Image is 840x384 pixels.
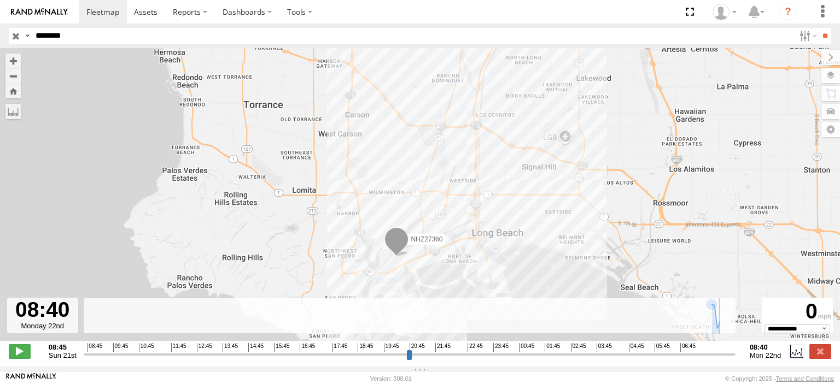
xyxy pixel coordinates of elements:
[332,343,347,352] span: 17:45
[655,343,670,352] span: 05:45
[11,8,68,16] img: rand-logo.svg
[49,343,77,351] strong: 08:45
[139,343,154,352] span: 10:45
[435,343,451,352] span: 21:45
[809,344,831,358] label: Close
[709,4,740,20] div: Zulema McIntosch
[545,343,560,352] span: 01:45
[597,343,612,352] span: 03:45
[750,343,781,351] strong: 08:40
[725,375,834,382] div: © Copyright 2025 -
[248,343,264,352] span: 14:45
[411,235,442,243] span: NHZ27360
[763,299,831,324] div: 0
[776,375,834,382] a: Terms and Conditions
[5,54,21,68] button: Zoom in
[87,343,102,352] span: 08:45
[384,343,399,352] span: 19:45
[493,343,509,352] span: 23:45
[5,84,21,98] button: Zoom Home
[113,343,129,352] span: 09:45
[779,3,797,21] i: ?
[410,343,425,352] span: 20:45
[629,343,644,352] span: 04:45
[49,351,77,359] span: Sun 21st Sep 2025
[5,104,21,119] label: Measure
[23,28,32,44] label: Search Query
[6,373,56,384] a: Visit our Website
[571,343,586,352] span: 02:45
[358,343,373,352] span: 18:45
[197,343,212,352] span: 12:45
[370,375,412,382] div: Version: 308.01
[519,343,534,352] span: 00:45
[750,351,781,359] span: Mon 22nd Sep 2025
[468,343,483,352] span: 22:45
[5,68,21,84] button: Zoom out
[300,343,315,352] span: 16:45
[9,344,31,358] label: Play/Stop
[171,343,186,352] span: 11:45
[274,343,289,352] span: 15:45
[821,122,840,137] label: Map Settings
[795,28,819,44] label: Search Filter Options
[223,343,238,352] span: 13:45
[680,343,696,352] span: 06:45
